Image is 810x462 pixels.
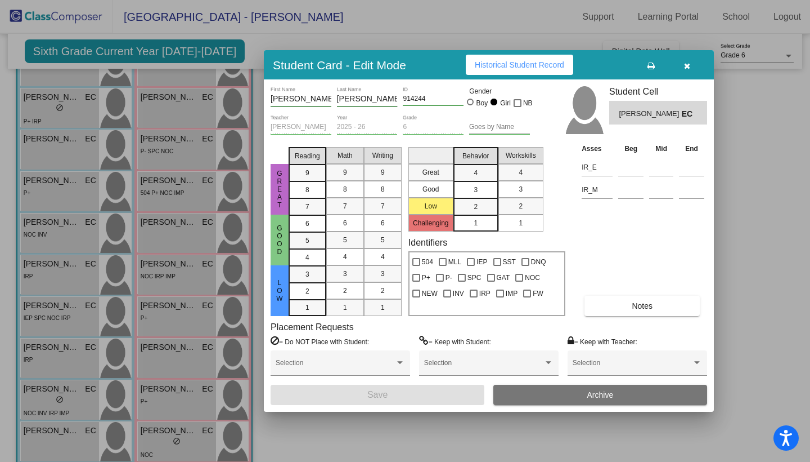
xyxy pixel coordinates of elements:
span: 9 [381,167,385,177]
span: 2 [519,201,523,211]
span: Low [274,279,285,303]
span: 4 [305,252,309,263]
span: 3 [343,269,347,279]
button: Save [271,385,484,405]
span: Writing [372,150,393,161]
span: 6 [381,218,385,228]
span: 7 [381,201,385,211]
span: Archive [587,390,614,399]
span: 9 [305,168,309,178]
span: 2 [381,286,385,296]
span: 1 [305,303,309,313]
span: Great [274,170,285,209]
span: INV [453,287,464,300]
span: 1 [519,218,523,228]
span: 2 [343,286,347,296]
span: Good [274,224,285,256]
span: Reading [295,151,320,161]
mat-label: Gender [469,86,530,96]
label: Identifiers [408,237,447,248]
h3: Student Card - Edit Mode [273,58,406,72]
span: 1 [343,303,347,313]
span: Historical Student Record [475,60,564,69]
label: = Keep with Teacher: [568,336,637,347]
span: SPC [467,271,481,285]
span: Math [337,150,353,161]
span: 3 [381,269,385,279]
span: 4 [519,167,523,177]
span: 7 [305,202,309,212]
span: EC [682,108,697,120]
span: Behavior [462,151,489,161]
span: 5 [343,235,347,245]
th: Mid [646,143,676,155]
span: 3 [305,269,309,279]
input: teacher [271,123,331,131]
input: year [337,123,398,131]
span: IRP [479,287,490,300]
span: 1 [474,218,478,228]
span: Workskills [506,150,536,161]
input: grade [403,123,463,131]
span: 504 [422,255,433,269]
th: End [676,143,707,155]
span: 4 [381,252,385,262]
span: IEP [476,255,487,269]
span: 2 [474,202,478,212]
input: assessment [582,159,613,176]
span: NEW [422,287,438,300]
div: Girl [499,98,511,108]
span: 5 [381,235,385,245]
label: = Keep with Student: [419,336,491,347]
span: GAT [497,271,510,285]
span: DNQ [531,255,546,269]
input: assessment [582,181,613,198]
button: Historical Student Record [466,55,573,75]
th: Beg [615,143,646,155]
input: Enter ID [403,95,463,103]
span: P+ [422,271,430,285]
span: 7 [343,201,347,211]
span: 5 [305,236,309,246]
input: goes by name [469,123,530,131]
span: [PERSON_NAME] [619,108,681,120]
span: 9 [343,167,347,177]
span: 2 [305,286,309,296]
button: Archive [493,385,707,405]
label: Placement Requests [271,322,354,332]
span: IMP [506,287,517,300]
span: 3 [474,185,478,195]
span: 8 [305,185,309,195]
span: NB [523,96,533,110]
span: NOC [525,271,540,285]
button: Notes [584,296,700,316]
div: Boy [476,98,488,108]
span: SST [503,255,516,269]
span: 1 [381,303,385,313]
span: P- [445,271,452,285]
span: MLL [448,255,461,269]
label: = Do NOT Place with Student: [271,336,369,347]
span: Save [367,390,388,399]
span: 8 [381,184,385,194]
span: 4 [343,252,347,262]
span: 8 [343,184,347,194]
span: 4 [474,168,478,178]
span: 3 [519,184,523,194]
span: Notes [632,301,652,310]
span: FW [533,287,543,300]
span: 6 [305,219,309,229]
span: 6 [343,218,347,228]
h3: Student Cell [609,86,707,97]
th: Asses [579,143,615,155]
